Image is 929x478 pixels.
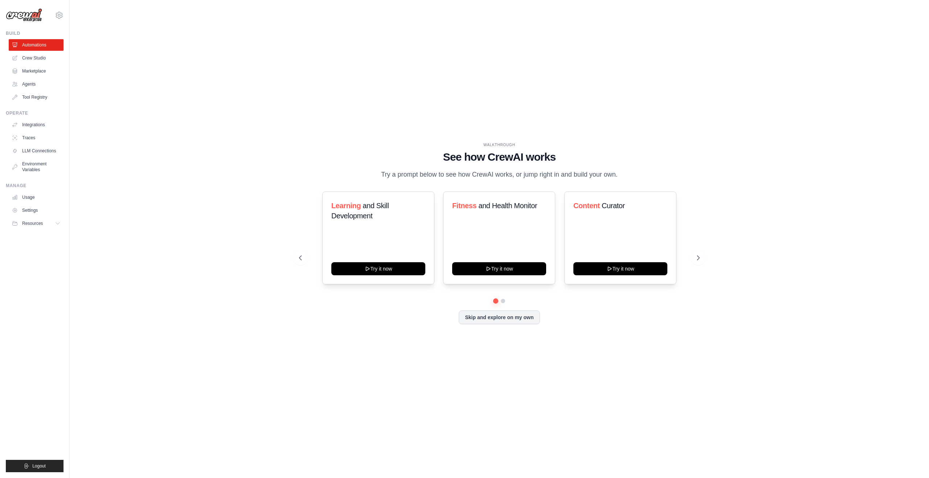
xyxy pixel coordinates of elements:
a: Environment Variables [9,158,64,176]
a: Integrations [9,119,64,131]
button: Logout [6,460,64,472]
a: LLM Connections [9,145,64,157]
div: Operate [6,110,64,116]
p: Try a prompt below to see how CrewAI works, or jump right in and build your own. [377,169,621,180]
h1: See how CrewAI works [299,151,700,164]
a: Settings [9,205,64,216]
img: Logo [6,8,42,22]
span: and Health Monitor [479,202,537,210]
span: Content [573,202,600,210]
div: WALKTHROUGH [299,142,700,148]
button: Skip and explore on my own [459,310,540,324]
div: Build [6,30,64,36]
button: Resources [9,218,64,229]
span: Resources [22,221,43,226]
span: Curator [602,202,625,210]
a: Marketplace [9,65,64,77]
a: Automations [9,39,64,51]
button: Try it now [452,262,546,275]
button: Try it now [573,262,667,275]
button: Try it now [331,262,425,275]
span: Learning [331,202,361,210]
span: Logout [32,463,46,469]
a: Agents [9,78,64,90]
a: Traces [9,132,64,144]
a: Crew Studio [9,52,64,64]
span: Fitness [452,202,476,210]
a: Usage [9,191,64,203]
div: Manage [6,183,64,189]
a: Tool Registry [9,91,64,103]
